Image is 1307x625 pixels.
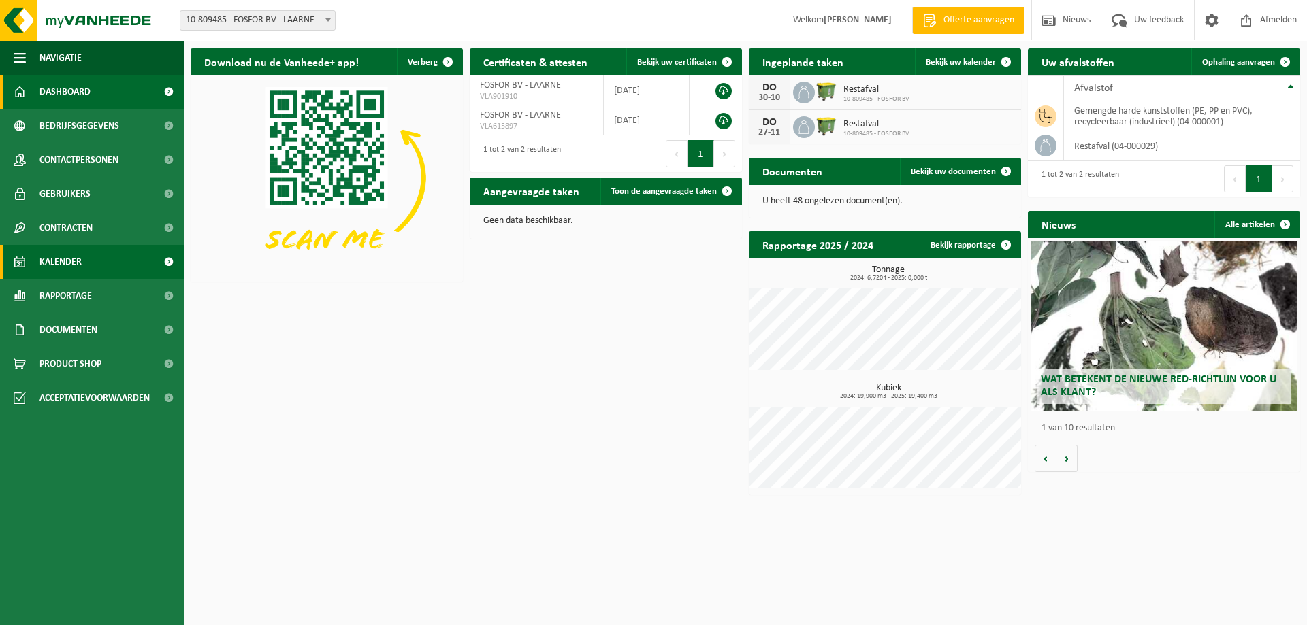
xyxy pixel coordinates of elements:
button: Previous [1224,165,1246,192]
span: 10-809485 - FOSFOR BV - LAARNE [180,10,336,31]
button: 1 [688,140,714,167]
div: 30-10 [756,93,783,103]
span: Restafval [843,84,909,95]
div: 27-11 [756,128,783,137]
span: 10-809485 - FOSFOR BV - LAARNE [180,11,335,30]
h2: Rapportage 2025 / 2024 [749,231,887,258]
h2: Nieuws [1028,211,1089,237]
strong: [PERSON_NAME] [824,15,892,25]
a: Bekijk rapportage [920,231,1020,258]
img: WB-1100-HPE-GN-50 [815,80,838,103]
span: Verberg [408,58,438,67]
span: Afvalstof [1074,83,1113,94]
h3: Tonnage [756,265,1021,282]
td: [DATE] [604,75,690,105]
span: FOSFOR BV - LAARNE [480,80,561,90]
span: 2024: 6,720 t - 2025: 0,000 t [756,275,1021,282]
button: Next [714,140,735,167]
a: Offerte aanvragen [912,7,1024,34]
div: 1 tot 2 van 2 resultaten [477,139,561,169]
span: Bedrijfsgegevens [39,109,119,143]
h2: Certificaten & attesten [470,48,601,75]
span: Bekijk uw kalender [926,58,996,67]
span: Wat betekent de nieuwe RED-richtlijn voor u als klant? [1041,374,1276,398]
span: 10-809485 - FOSFOR BV [843,95,909,103]
h2: Uw afvalstoffen [1028,48,1128,75]
button: Next [1272,165,1293,192]
span: Acceptatievoorwaarden [39,381,150,415]
a: Bekijk uw certificaten [626,48,741,75]
h2: Ingeplande taken [749,48,857,75]
span: Bekijk uw certificaten [637,58,717,67]
img: WB-1100-HPE-GN-50 [815,114,838,137]
span: Restafval [843,119,909,130]
button: Previous [666,140,688,167]
span: Toon de aangevraagde taken [611,187,717,196]
span: Contactpersonen [39,143,118,177]
h2: Aangevraagde taken [470,178,593,204]
span: Offerte aanvragen [940,14,1018,27]
span: Ophaling aanvragen [1202,58,1275,67]
td: restafval (04-000029) [1064,131,1300,161]
span: Rapportage [39,279,92,313]
span: Contracten [39,211,93,245]
a: Toon de aangevraagde taken [600,178,741,205]
img: Download de VHEPlus App [191,75,463,280]
button: 1 [1246,165,1272,192]
span: Documenten [39,313,97,347]
td: gemengde harde kunststoffen (PE, PP en PVC), recycleerbaar (industrieel) (04-000001) [1064,101,1300,131]
span: VLA615897 [480,121,593,132]
button: Verberg [397,48,462,75]
a: Wat betekent de nieuwe RED-richtlijn voor u als klant? [1031,241,1297,411]
button: Volgende [1056,445,1078,472]
span: FOSFOR BV - LAARNE [480,110,561,120]
td: [DATE] [604,105,690,135]
a: Bekijk uw documenten [900,158,1020,185]
a: Bekijk uw kalender [915,48,1020,75]
span: Navigatie [39,41,82,75]
h2: Documenten [749,158,836,184]
span: 2024: 19,900 m3 - 2025: 19,400 m3 [756,393,1021,400]
span: 10-809485 - FOSFOR BV [843,130,909,138]
div: DO [756,117,783,128]
div: DO [756,82,783,93]
a: Alle artikelen [1214,211,1299,238]
span: Dashboard [39,75,91,109]
span: Bekijk uw documenten [911,167,996,176]
p: 1 van 10 resultaten [1042,424,1293,433]
p: U heeft 48 ongelezen document(en). [762,197,1007,206]
div: 1 tot 2 van 2 resultaten [1035,164,1119,194]
p: Geen data beschikbaar. [483,216,728,226]
span: Product Shop [39,347,101,381]
h2: Download nu de Vanheede+ app! [191,48,372,75]
h3: Kubiek [756,384,1021,400]
a: Ophaling aanvragen [1191,48,1299,75]
span: VLA901910 [480,91,593,102]
button: Vorige [1035,445,1056,472]
span: Gebruikers [39,177,91,211]
span: Kalender [39,245,82,279]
